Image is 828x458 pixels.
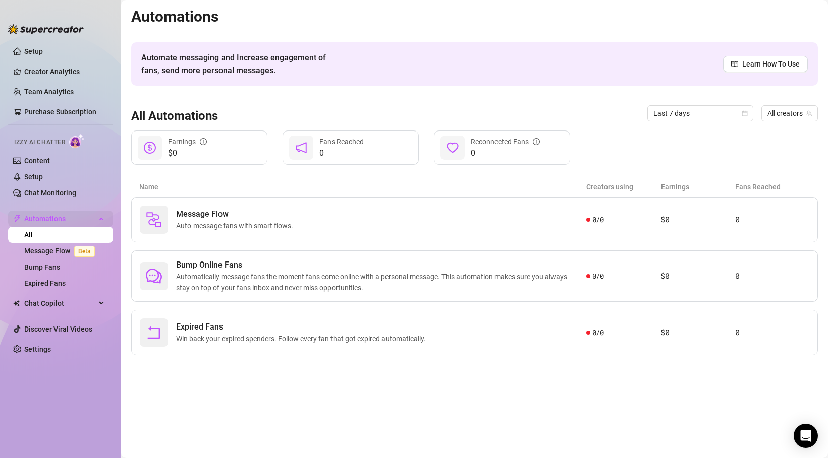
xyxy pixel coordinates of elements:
article: Earnings [661,181,736,192]
img: Chat Copilot [13,300,20,307]
span: $0 [168,147,207,159]
span: Expired Fans [176,321,430,333]
img: svg%3e [146,212,162,228]
article: 0 [735,270,809,282]
span: Izzy AI Chatter [14,138,65,147]
article: Name [139,181,586,192]
a: All [24,231,33,239]
span: Automate messaging and Increase engagement of fans, send more personal messages. [141,51,336,77]
article: $0 [660,270,735,282]
h2: Automations [131,7,818,26]
a: Purchase Subscription [24,104,105,120]
a: Content [24,157,50,165]
a: Message FlowBeta [24,247,99,255]
span: 0 [319,147,364,159]
a: Learn How To Use [723,56,808,72]
span: comment [146,268,162,284]
span: Bump Online Fans [176,259,586,271]
a: Discover Viral Videos [24,325,92,333]
span: Win back your expired spenders. Follow every fan that got expired automatically. [176,333,430,344]
article: $0 [660,214,735,226]
div: Reconnected Fans [471,136,540,147]
div: Open Intercom Messenger [794,424,818,448]
span: info-circle [533,138,540,145]
div: Earnings [168,136,207,147]
span: Fans Reached [319,138,364,146]
a: Creator Analytics [24,63,105,80]
a: Team Analytics [24,88,74,96]
span: Learn How To Use [742,58,800,70]
span: heart [447,142,459,154]
span: All creators [767,106,812,121]
span: 0 [471,147,540,159]
a: Settings [24,345,51,353]
span: Chat Copilot [24,295,96,311]
article: Fans Reached [735,181,810,192]
span: Beta [74,246,95,257]
img: logo-BBDzfeDw.svg [8,24,84,34]
a: Setup [24,173,43,181]
span: rollback [146,324,162,341]
a: Expired Fans [24,279,66,287]
article: Creators using [586,181,661,192]
span: dollar [144,142,156,154]
img: AI Chatter [69,134,85,148]
a: Setup [24,47,43,55]
span: 0 / 0 [592,214,604,225]
span: read [731,60,738,68]
a: Bump Fans [24,263,60,271]
span: 0 / 0 [592,327,604,338]
span: team [806,110,812,116]
span: Message Flow [176,208,297,220]
span: Automations [24,211,96,227]
h3: All Automations [131,108,218,124]
span: 0 / 0 [592,271,604,282]
a: Chat Monitoring [24,189,76,197]
span: Last 7 days [653,106,747,121]
article: 0 [735,214,809,226]
span: notification [295,142,307,154]
article: 0 [735,326,809,339]
article: $0 [660,326,735,339]
span: calendar [742,110,748,116]
span: Automatically message fans the moment fans come online with a personal message. This automation m... [176,271,586,293]
span: thunderbolt [13,215,21,223]
span: info-circle [200,138,207,145]
span: Auto-message fans with smart flows. [176,220,297,231]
